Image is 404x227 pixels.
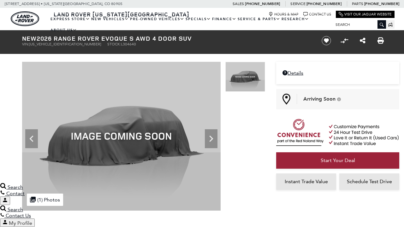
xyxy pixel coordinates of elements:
strong: New [22,34,37,43]
span: Instant Trade Value [285,178,328,184]
span: Parts [352,2,363,6]
span: Sales [233,2,244,6]
a: Finance [211,14,237,25]
a: Start Your Deal [276,152,399,169]
a: Pre-Owned Vehicles [129,14,185,25]
a: [PHONE_NUMBER] [364,1,399,6]
a: Hours & Map [269,12,299,17]
a: Specials [185,14,211,25]
a: EXPRESS STORE [50,14,91,25]
span: Search [8,207,23,212]
span: L304640 [121,42,136,46]
a: New Vehicles [91,14,129,25]
img: Map Pin Icon [282,94,290,105]
span: Stock: [107,42,121,46]
span: Service [290,2,305,6]
span: Land Rover [US_STATE][GEOGRAPHIC_DATA] [54,10,189,18]
a: Instant Trade Value [276,173,336,190]
a: [PHONE_NUMBER] [306,1,342,6]
span: Search [8,184,23,190]
a: Visit Our Jaguar Website [339,12,392,17]
span: [US_VEHICLE_IDENTIFICATION_NUMBER] [29,42,101,46]
a: Service & Parts [237,14,281,25]
a: [PHONE_NUMBER] [245,1,280,6]
a: Contact Us [303,12,331,17]
h1: 2026 Range Rover Evoque S AWD 4 Door SUV [22,35,311,42]
div: Vehicle is preparing for delivery to the retailer. MSRP will be finalized when the vehicle arrive... [337,97,341,101]
input: Search [331,21,386,28]
span: VIN: [22,42,29,46]
img: Land Rover [11,11,39,26]
span: Contact [6,190,25,196]
a: [STREET_ADDRESS] • [US_STATE][GEOGRAPHIC_DATA], CO 80905 [5,2,122,6]
a: Land Rover [US_STATE][GEOGRAPHIC_DATA] [50,10,193,18]
a: land-rover [11,11,39,26]
span: Schedule Test Drive [347,178,392,184]
a: Share this New 2026 Range Rover Evoque S AWD 4 Door SUV [360,37,365,44]
span: My Profile [9,220,32,226]
a: Print this New 2026 Range Rover Evoque S AWD 4 Door SUV [377,37,384,44]
img: New 2026 Fuji White Land Rover S image 1 [22,62,221,211]
a: Schedule Test Drive [339,173,399,190]
a: Research [281,14,310,25]
span: Start Your Deal [321,157,355,163]
img: New 2026 Fuji White Land Rover S image 1 [225,62,265,92]
span: Arriving Soon [303,96,336,102]
button: Compare vehicle [340,36,349,45]
nav: Main Navigation [50,14,331,36]
span: Contact Us [6,212,31,218]
a: Details [282,70,393,76]
a: About Us [50,25,78,36]
button: Save vehicle [319,36,333,46]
